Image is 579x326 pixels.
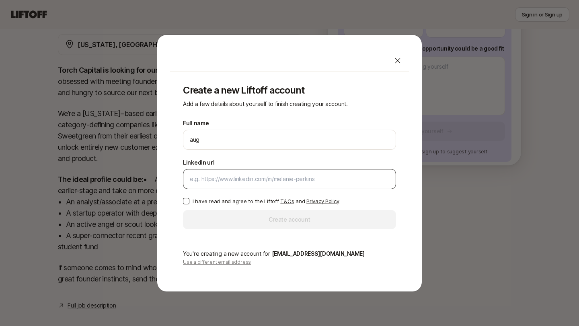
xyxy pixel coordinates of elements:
a: T&Cs [280,198,294,204]
label: Full name [183,118,209,128]
input: e.g. https://www.linkedin.com/in/melanie-perkins [190,174,389,184]
input: e.g. Melanie Perkins [190,135,389,145]
p: We'll use aug as your preferred name. [183,151,293,153]
p: You're creating a new account for [183,249,396,259]
p: Create a new Liftoff account [183,85,396,96]
p: Use a different email address [183,259,396,266]
p: I have read and agree to the Liftoff and [193,197,339,205]
a: Privacy Policy [306,198,339,204]
label: LinkedIn url [183,158,215,167]
span: [EMAIL_ADDRESS][DOMAIN_NAME] [272,250,365,257]
p: Add a few details about yourself to finish creating your account. [183,99,396,109]
button: I have read and agree to the Liftoff T&Cs and Privacy Policy [183,198,189,204]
